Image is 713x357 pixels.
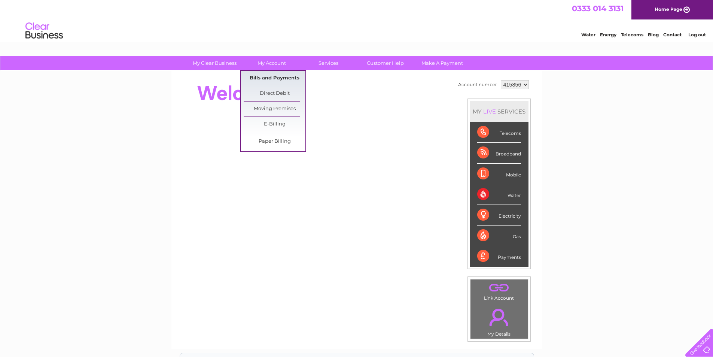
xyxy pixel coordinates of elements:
[477,164,521,184] div: Mobile
[241,56,302,70] a: My Account
[572,4,624,13] a: 0333 014 3131
[244,86,305,101] a: Direct Debit
[25,19,63,42] img: logo.png
[184,56,246,70] a: My Clear Business
[298,56,359,70] a: Services
[621,32,643,37] a: Telecoms
[244,117,305,132] a: E-Billing
[477,143,521,163] div: Broadband
[354,56,416,70] a: Customer Help
[482,108,497,115] div: LIVE
[472,304,526,330] a: .
[477,246,521,266] div: Payments
[470,279,528,303] td: Link Account
[648,32,659,37] a: Blog
[244,134,305,149] a: Paper Billing
[600,32,616,37] a: Energy
[470,101,528,122] div: MY SERVICES
[477,122,521,143] div: Telecoms
[663,32,682,37] a: Contact
[477,184,521,205] div: Water
[456,78,499,91] td: Account number
[581,32,595,37] a: Water
[180,4,534,36] div: Clear Business is a trading name of Verastar Limited (registered in [GEOGRAPHIC_DATA] No. 3667643...
[477,205,521,226] div: Electricity
[477,226,521,246] div: Gas
[470,302,528,339] td: My Details
[688,32,706,37] a: Log out
[472,281,526,294] a: .
[411,56,473,70] a: Make A Payment
[244,102,305,117] a: Moving Premises
[244,71,305,86] a: Bills and Payments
